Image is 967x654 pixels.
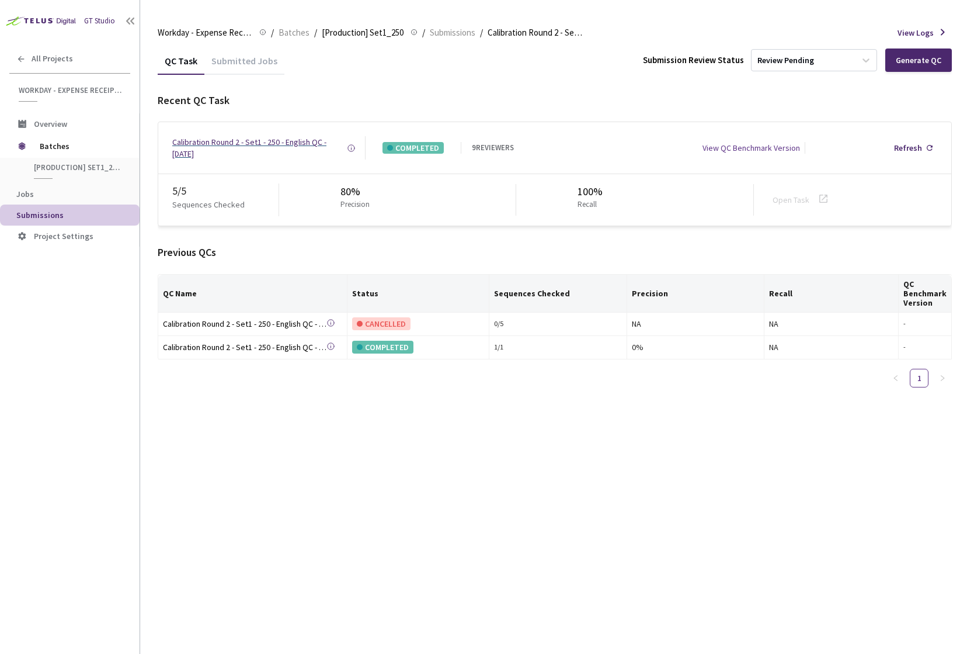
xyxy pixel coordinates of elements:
[158,55,204,75] div: QC Task
[34,119,67,129] span: Overview
[163,341,326,354] a: Calibration Round 2 - Set1 - 250 - English QC - [DATE]
[578,184,603,199] div: 100%
[163,317,326,330] div: Calibration Round 2 - Set1 - 250 - English QC - [DATE]
[347,275,489,313] th: Status
[632,317,759,330] div: NA
[903,319,947,330] div: -
[427,26,478,39] a: Submissions
[472,143,514,154] div: 9 REVIEWERS
[886,369,905,387] li: Previous Page
[702,142,800,154] div: View QC Benchmark Version
[578,199,598,210] p: Recall
[204,55,284,75] div: Submitted Jobs
[757,55,814,66] div: Review Pending
[933,369,952,387] li: Next Page
[494,342,622,353] div: 1 / 1
[19,85,123,95] span: Workday - Expense Receipt Extraction
[84,16,115,27] div: GT Studio
[34,231,93,241] span: Project Settings
[382,142,444,154] div: COMPLETED
[910,369,928,387] li: 1
[158,245,952,260] div: Previous QCs
[933,369,952,387] button: right
[40,134,120,158] span: Batches
[314,26,317,40] li: /
[322,26,404,40] span: [Production] Set1_250
[494,319,622,330] div: 0 / 5
[769,317,893,330] div: NA
[340,184,374,199] div: 80%
[769,341,893,354] div: NA
[158,275,347,313] th: QC Name
[488,26,582,40] span: Calibration Round 2 - Set1 - 250 - English
[886,369,905,387] button: left
[172,184,279,199] div: 5 / 5
[271,26,274,40] li: /
[279,26,309,40] span: Batches
[903,342,947,353] div: -
[172,199,245,210] p: Sequences Checked
[172,136,347,160] a: Calibration Round 2 - Set1 - 250 - English QC - [DATE]
[352,317,411,330] div: CANCELLED
[910,369,928,387] a: 1
[896,56,941,65] div: Generate QC
[899,275,952,313] th: QC Benchmark Version
[340,199,370,210] p: Precision
[163,341,326,354] div: Calibration Round 2 - Set1 - 250 - English QC - [DATE]
[16,210,64,220] span: Submissions
[632,341,759,354] div: 0%
[773,195,809,205] a: Open Task
[430,26,475,40] span: Submissions
[158,26,252,40] span: Workday - Expense Receipt Extraction
[422,26,425,40] li: /
[352,341,413,354] div: COMPLETED
[34,162,120,172] span: [Production] Set1_250
[643,54,744,66] div: Submission Review Status
[158,93,952,108] div: Recent QC Task
[939,375,946,382] span: right
[898,27,934,39] span: View Logs
[480,26,483,40] li: /
[32,54,73,64] span: All Projects
[489,275,627,313] th: Sequences Checked
[627,275,764,313] th: Precision
[894,142,922,154] div: Refresh
[892,375,899,382] span: left
[276,26,312,39] a: Batches
[16,189,34,199] span: Jobs
[764,275,899,313] th: Recall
